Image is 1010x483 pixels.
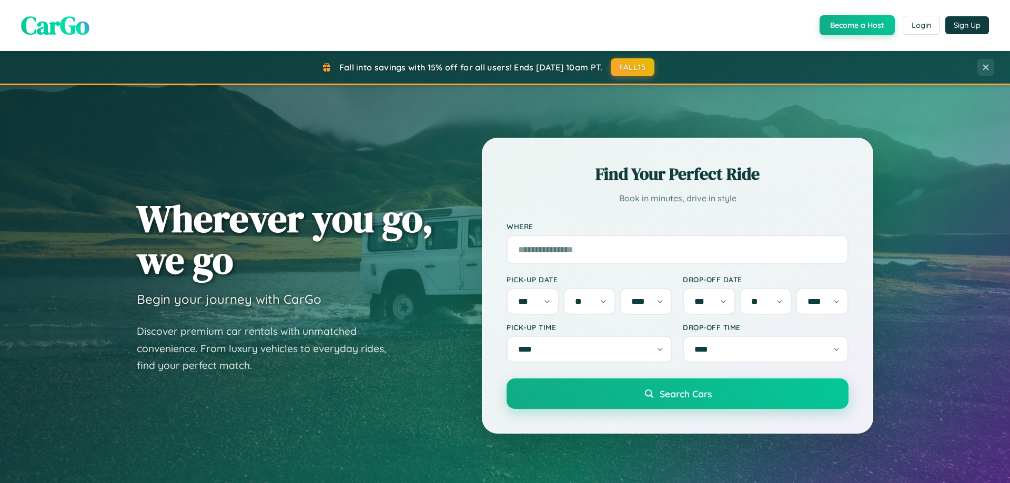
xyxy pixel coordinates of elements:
label: Where [507,222,849,231]
button: Login [903,16,940,35]
span: CarGo [21,8,89,43]
p: Discover premium car rentals with unmatched convenience. From luxury vehicles to everyday rides, ... [137,323,400,374]
h3: Begin your journey with CarGo [137,291,321,307]
span: Fall into savings with 15% off for all users! Ends [DATE] 10am PT. [339,62,603,73]
button: Search Cars [507,378,849,409]
label: Pick-up Date [507,275,672,284]
p: Book in minutes, drive in style [507,191,849,206]
span: Search Cars [660,388,712,399]
button: Sign Up [945,16,989,34]
label: Drop-off Time [683,323,849,332]
label: Drop-off Date [683,275,849,284]
label: Pick-up Time [507,323,672,332]
button: Become a Host [820,15,895,35]
h1: Wherever you go, we go [137,198,433,281]
h2: Find Your Perfect Ride [507,162,849,186]
button: FALL15 [611,58,655,76]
